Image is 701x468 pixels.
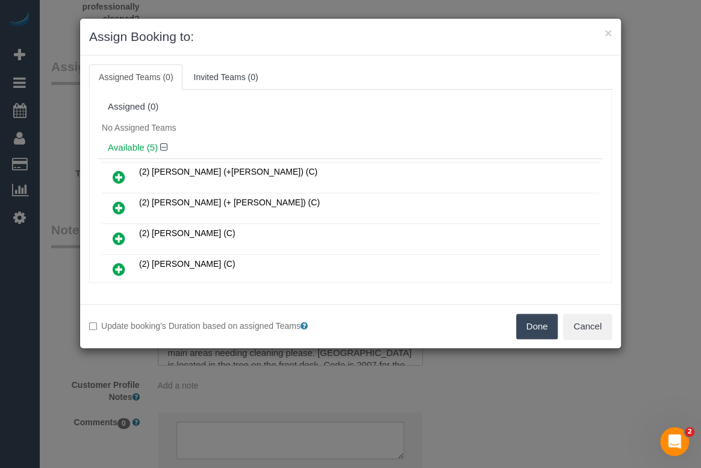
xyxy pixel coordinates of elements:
h3: Assign Booking to: [89,28,612,46]
span: (2) [PERSON_NAME] (C) [139,259,235,269]
button: × [605,27,612,39]
button: Done [516,314,558,339]
span: (2) [PERSON_NAME] (+[PERSON_NAME]) (C) [139,167,317,176]
input: Update booking's Duration based on assigned Teams [89,322,97,330]
span: (2) [PERSON_NAME] (C) [139,228,235,238]
span: 2 [685,427,694,437]
div: Assigned (0) [108,102,593,112]
label: Update booking's Duration based on assigned Teams [89,320,341,332]
a: Invited Teams (0) [184,64,267,90]
span: (2) [PERSON_NAME] (+ [PERSON_NAME]) (C) [139,198,320,207]
iframe: Intercom live chat [660,427,689,456]
h4: Available (5) [108,143,593,153]
span: No Assigned Teams [102,123,176,133]
a: Assigned Teams (0) [89,64,182,90]
button: Cancel [563,314,612,339]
